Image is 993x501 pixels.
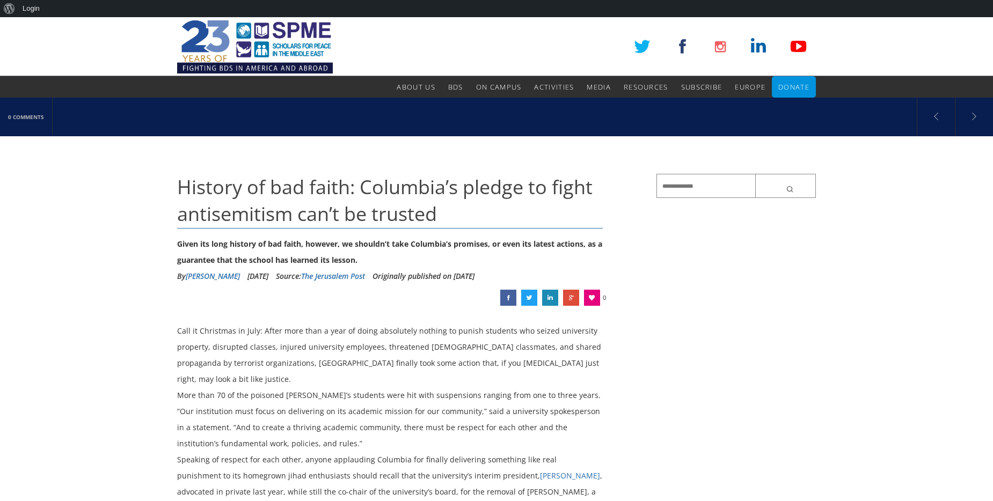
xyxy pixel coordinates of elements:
[681,82,722,92] span: Subscribe
[563,290,579,306] a: History of bad faith: Columbia’s pledge to fight antisemitism can’t be trusted
[186,271,240,281] a: [PERSON_NAME]
[778,76,809,98] a: Donate
[500,290,516,306] a: History of bad faith: Columbia’s pledge to fight antisemitism can’t be trusted
[301,271,365,281] a: The Jerusalem Post
[397,76,435,98] a: About Us
[247,268,268,284] li: [DATE]
[534,82,574,92] span: Activities
[624,76,668,98] a: Resources
[177,323,603,387] section: Call it Christmas in July: After more than a year of doing absolutely nothing to punish students ...
[476,82,522,92] span: On Campus
[603,290,606,306] span: 0
[276,268,365,284] div: Source:
[177,174,593,227] span: History of bad faith: Columbia’s pledge to fight antisemitism can’t be trusted
[681,76,722,98] a: Subscribe
[397,82,435,92] span: About Us
[778,82,809,92] span: Donate
[448,82,463,92] span: BDS
[587,76,611,98] a: Media
[177,236,603,268] div: Given its long history of bad faith, however, we shouldn’t take Columbia’s promises, or even its ...
[521,290,537,306] a: History of bad faith: Columbia’s pledge to fight antisemitism can’t be trusted
[177,268,240,284] li: By
[534,76,574,98] a: Activities
[735,82,765,92] span: Europe
[542,290,558,306] a: History of bad faith: Columbia’s pledge to fight antisemitism can’t be trusted
[735,76,765,98] a: Europe
[177,17,333,76] img: SPME
[177,387,603,452] section: More than 70 of the poisoned [PERSON_NAME]’s students were hit with suspensions ranging from one ...
[540,470,600,481] a: [PERSON_NAME]
[448,76,463,98] a: BDS
[624,82,668,92] span: Resources
[476,76,522,98] a: On Campus
[373,268,474,284] li: Originally published on [DATE]
[587,82,611,92] span: Media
